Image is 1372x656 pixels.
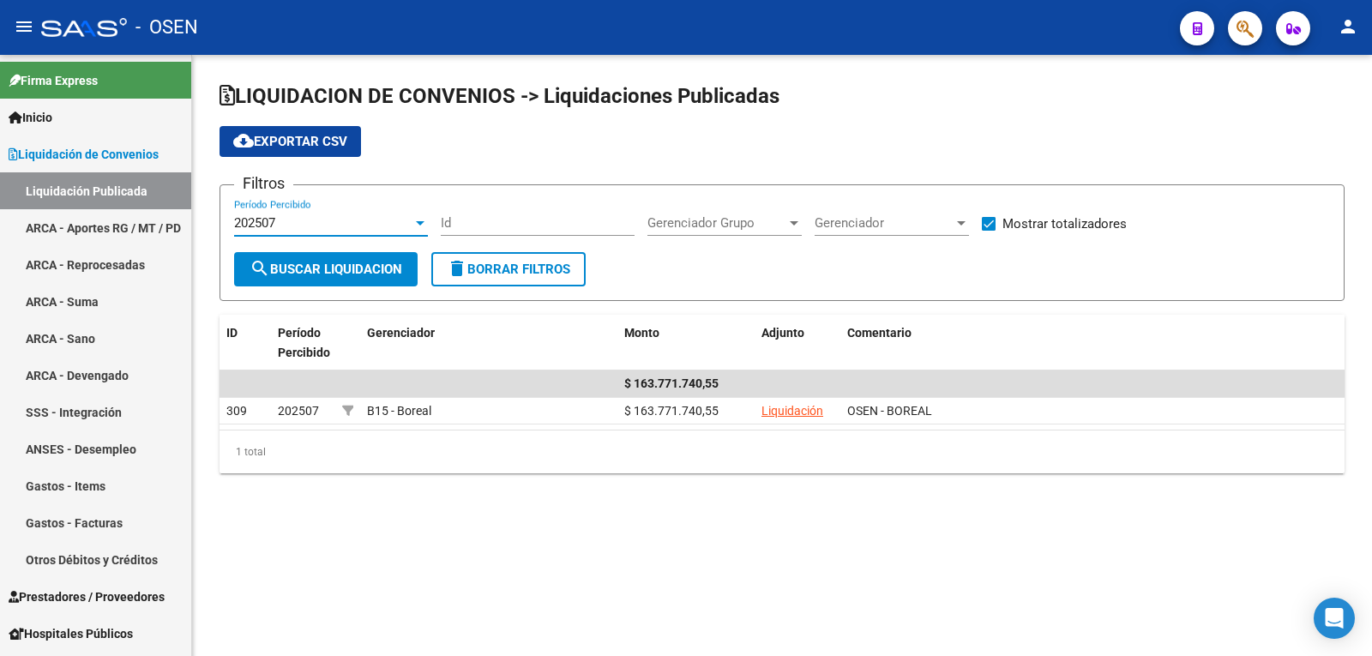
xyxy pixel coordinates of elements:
span: Firma Express [9,71,98,90]
span: LIQUIDACION DE CONVENIOS -> Liquidaciones Publicadas [220,84,779,108]
mat-icon: search [250,258,270,279]
span: 202507 [278,404,319,418]
div: Open Intercom Messenger [1314,598,1355,639]
div: $ 163.771.740,55 [624,401,748,421]
h3: Filtros [234,172,293,196]
span: Borrar Filtros [447,262,570,277]
div: 1 total [220,430,1345,473]
span: Adjunto [761,326,804,340]
span: Inicio [9,108,52,127]
span: $ 163.771.740,55 [624,376,719,390]
span: Liquidación de Convenios [9,145,159,164]
span: Gerenciador Grupo [647,215,786,231]
button: Borrar Filtros [431,252,586,286]
span: 202507 [234,215,275,231]
span: B15 - Boreal [367,404,431,418]
datatable-header-cell: Gerenciador [360,315,617,390]
span: Gerenciador [367,326,435,340]
mat-icon: delete [447,258,467,279]
datatable-header-cell: Monto [617,315,755,390]
mat-icon: cloud_download [233,130,254,151]
datatable-header-cell: Comentario [840,315,1345,390]
button: Buscar Liquidacion [234,252,418,286]
mat-icon: menu [14,16,34,37]
span: Buscar Liquidacion [250,262,402,277]
span: Exportar CSV [233,134,347,149]
span: Monto [624,326,659,340]
span: - OSEN [135,9,198,46]
a: Liquidación [761,404,823,418]
span: Gerenciador [815,215,954,231]
datatable-header-cell: Período Percibido [271,315,335,390]
span: Período Percibido [278,326,330,359]
datatable-header-cell: ID [220,315,271,390]
datatable-header-cell: Adjunto [755,315,840,390]
span: OSEN - BOREAL [847,404,932,418]
span: Hospitales Públicos [9,624,133,643]
span: Mostrar totalizadores [1002,214,1127,234]
mat-icon: person [1338,16,1358,37]
span: ID [226,326,238,340]
span: Prestadores / Proveedores [9,587,165,606]
span: 309 [226,404,247,418]
span: Comentario [847,326,912,340]
button: Exportar CSV [220,126,361,157]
